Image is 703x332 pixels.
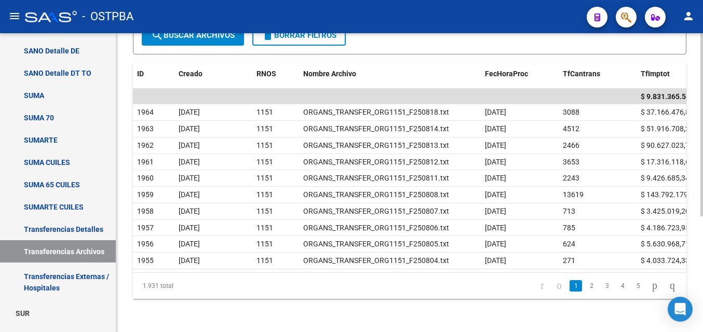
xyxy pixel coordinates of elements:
span: 1957 [137,224,154,232]
span: 1151 [256,190,273,199]
span: ORGANS_TRANSFER_ORG1151_F250805.txt [303,240,449,248]
span: [DATE] [179,141,200,149]
span: 1151 [256,256,273,265]
span: $ 9.426.685,34 [641,174,690,182]
a: 1 [570,280,582,292]
span: 624 [563,240,575,248]
span: [DATE] [485,190,506,199]
span: 1151 [256,125,273,133]
span: $ 37.166.476,88 [641,108,694,116]
span: ORGANS_TRANSFER_ORG1151_F250818.txt [303,108,449,116]
span: 2466 [563,141,579,149]
span: $ 3.425.019,20 [641,207,690,215]
datatable-header-cell: FecHoraProc [481,63,559,85]
li: page 4 [615,277,630,295]
a: 2 [585,280,598,292]
span: ORGANS_TRANSFER_ORG1151_F250806.txt [303,224,449,232]
span: 1964 [137,108,154,116]
span: $ 90.627.023,70 [641,141,694,149]
span: Nombre Archivo [303,70,356,78]
span: FecHoraProc [485,70,528,78]
a: 5 [632,280,644,292]
span: 271 [563,256,575,265]
span: [DATE] [485,207,506,215]
a: go to next page [647,280,662,292]
span: [DATE] [485,256,506,265]
span: $ 5.630.968,71 [641,240,690,248]
span: [DATE] [485,108,506,116]
span: [DATE] [485,158,506,166]
span: [DATE] [485,174,506,182]
span: 1151 [256,240,273,248]
span: ORGANS_TRANSFER_ORG1151_F250814.txt [303,125,449,133]
span: 1151 [256,224,273,232]
span: ID [137,70,144,78]
a: go to first page [536,280,549,292]
datatable-header-cell: Creado [174,63,252,85]
span: TfImptot [641,70,670,78]
span: [DATE] [485,141,506,149]
a: 4 [616,280,629,292]
li: page 3 [599,277,615,295]
mat-icon: delete [262,29,274,41]
span: 1151 [256,108,273,116]
li: page 5 [630,277,646,295]
button: Borrar Filtros [252,25,346,46]
span: [DATE] [485,224,506,232]
span: RNOS [256,70,276,78]
div: Open Intercom Messenger [668,297,693,322]
span: [DATE] [485,125,506,133]
span: 1955 [137,256,154,265]
span: ORGANS_TRANSFER_ORG1151_F250807.txt [303,207,449,215]
span: $ 143.792.179,83 [641,190,698,199]
a: 3 [601,280,613,292]
button: Buscar Archivos [142,25,244,46]
span: 1963 [137,125,154,133]
span: 4512 [563,125,579,133]
datatable-header-cell: Nombre Archivo [299,63,481,85]
span: 3088 [563,108,579,116]
span: 1151 [256,158,273,166]
span: [DATE] [179,256,200,265]
span: ORGANS_TRANSFER_ORG1151_F250813.txt [303,141,449,149]
span: 1151 [256,207,273,215]
span: 1956 [137,240,154,248]
span: ORGANS_TRANSFER_ORG1151_F250812.txt [303,158,449,166]
span: 1960 [137,174,154,182]
span: 1151 [256,174,273,182]
span: $ 17.316.118,61 [641,158,694,166]
li: page 2 [584,277,599,295]
span: 713 [563,207,575,215]
span: - OSTPBA [82,5,133,28]
li: page 1 [568,277,584,295]
span: Buscar Archivos [151,31,235,40]
mat-icon: person [682,10,695,22]
mat-icon: search [151,29,164,41]
span: 1959 [137,190,154,199]
span: Borrar Filtros [262,31,336,40]
span: 1962 [137,141,154,149]
span: ORGANS_TRANSFER_ORG1151_F250811.txt [303,174,449,182]
span: [DATE] [179,190,200,199]
span: [DATE] [179,174,200,182]
datatable-header-cell: ID [133,63,174,85]
span: [DATE] [179,207,200,215]
datatable-header-cell: RNOS [252,63,299,85]
span: $ 51.916.708,29 [641,125,694,133]
span: [DATE] [179,108,200,116]
span: [DATE] [179,240,200,248]
span: [DATE] [485,240,506,248]
span: 1151 [256,141,273,149]
span: 3653 [563,158,579,166]
datatable-header-cell: TfCantrans [559,63,637,85]
span: Creado [179,70,202,78]
span: ORGANS_TRANSFER_ORG1151_F250804.txt [303,256,449,265]
span: $ 4.186.723,95 [641,224,690,232]
span: $ 4.033.724,33 [641,256,690,265]
span: TfCantrans [563,70,600,78]
span: ORGANS_TRANSFER_ORG1151_F250808.txt [303,190,449,199]
span: [DATE] [179,125,200,133]
span: 785 [563,224,575,232]
span: 1961 [137,158,154,166]
span: [DATE] [179,158,200,166]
